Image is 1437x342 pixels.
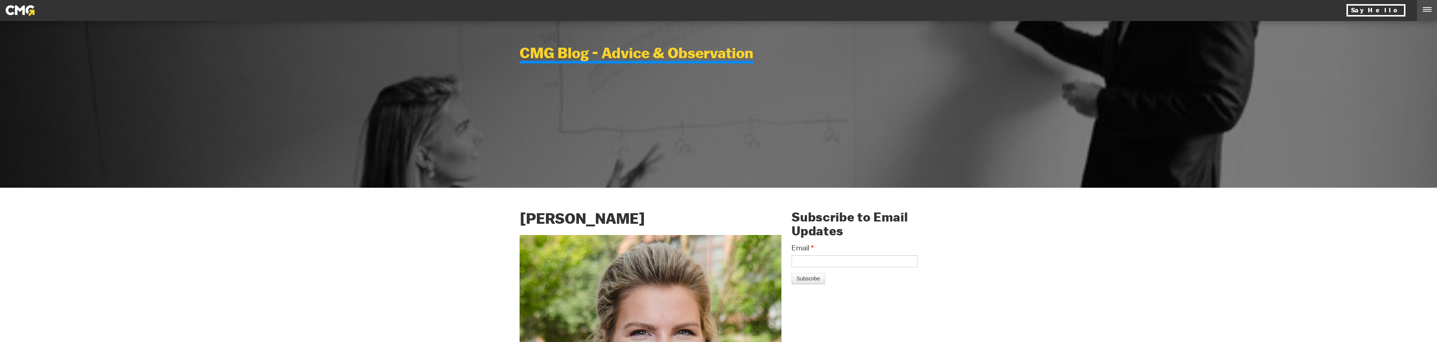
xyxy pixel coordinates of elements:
h1: CMG Blog - Advice & Observation [520,45,753,63]
img: cmg [6,5,35,16]
span: Email [792,243,809,252]
input: Subscribe [792,273,825,284]
h2: [PERSON_NAME] [520,210,782,226]
h3: Subscribe to Email Updates [792,210,917,238]
a: Say Hello [1346,4,1405,17]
